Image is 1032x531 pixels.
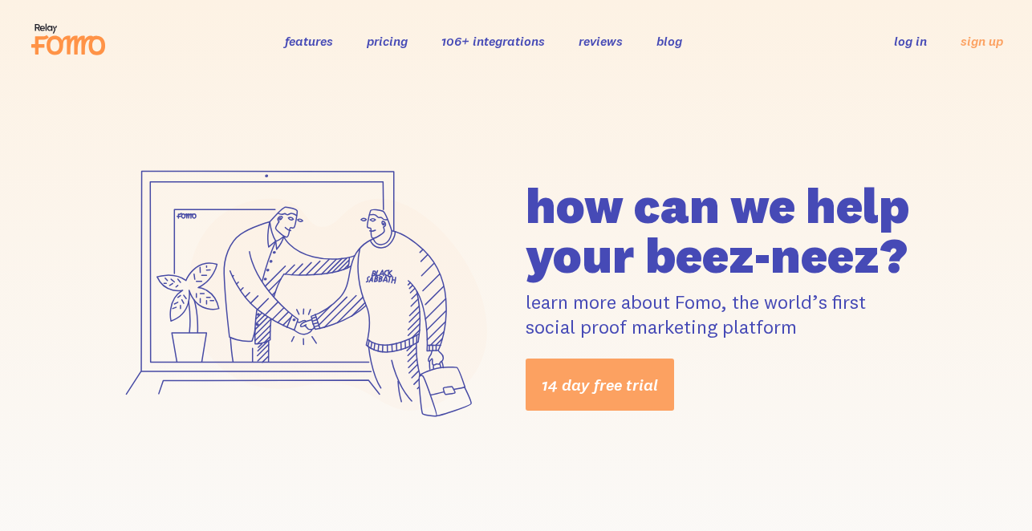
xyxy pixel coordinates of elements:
a: features [285,33,333,49]
a: 14 day free trial [526,359,674,411]
a: log in [894,33,927,49]
a: 106+ integrations [441,33,545,49]
a: sign up [961,33,1003,50]
a: pricing [367,33,408,49]
a: blog [656,33,682,49]
p: learn more about Fomo, the world’s first social proof marketing platform [526,290,926,339]
a: reviews [579,33,623,49]
h1: how can we help your beez-neez? [526,180,926,280]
